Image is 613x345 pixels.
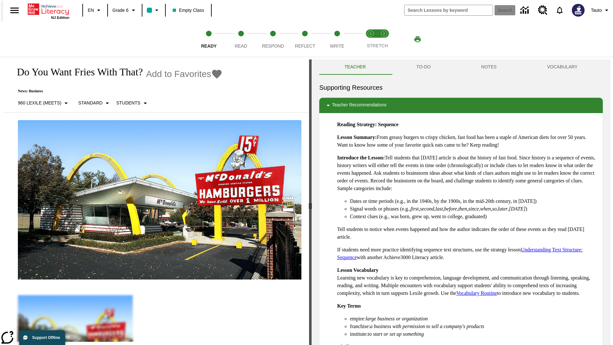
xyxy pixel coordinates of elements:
span: STRETCH [367,43,388,48]
div: Instructional Panel Tabs [319,59,603,75]
button: Teacher [319,59,391,75]
li: Dates or time periods (e.g., in the 1940s, by the 1900s, in the mid-20th century, in [DATE]) [350,197,598,205]
div: Press Enter or Spacebar and then press right and left arrow keys to move the slider [309,59,312,345]
text: 1 [370,32,371,35]
button: Ready step 1 of 5 [190,22,227,57]
a: Data Center [517,2,534,19]
a: Vocabulary Routine [456,290,497,296]
button: NOTES [456,59,522,75]
div: Teacher Recommendations [319,98,603,113]
span: Reflect [295,43,315,49]
text: 2 [383,32,385,35]
em: to start or set up something [368,331,424,337]
span: Respond [262,43,284,49]
button: Scaffolds, Standard [76,97,114,109]
em: first [411,206,419,211]
li: institute: [350,330,598,338]
em: so [492,206,497,211]
button: Reflect step 4 of 5 [286,22,323,57]
button: Respond step 3 of 5 [254,22,291,57]
button: Open side menu [5,1,24,20]
button: Select Lexile, 960 Lexile (Meets) [15,97,72,109]
span: Empty Class [173,7,204,14]
em: last [435,206,443,211]
button: Select a new avatar [568,2,588,19]
p: 960 Lexile (Meets) [18,100,61,106]
img: Avatar [572,4,585,17]
p: If students need more practice identifying sequence text structures, use the strategy lesson with... [337,246,598,261]
span: Support Offline [32,335,60,340]
span: Read [235,43,247,49]
button: Select Student [114,97,151,109]
em: before [444,206,457,211]
a: Notifications [551,2,568,19]
em: [DATE] [509,206,526,211]
span: NJ Edition [51,16,69,19]
button: Class color is teal. Change class color [144,4,163,16]
button: Read step 2 of 5 [222,22,259,57]
li: franchise: [350,323,598,330]
strong: Sequence [378,122,398,127]
p: Standard [78,100,102,106]
p: Students [116,100,140,106]
button: Grade: Grade 6, Select a grade [110,4,140,16]
p: Learning new vocabulary is key to comprehension, language development, and communication through ... [337,266,598,297]
button: TO-DO [391,59,456,75]
button: VOCABULARY [522,59,603,75]
p: Teacher Recommendations [332,102,386,109]
a: Resource Center, Will open in new tab [534,2,551,19]
li: Signal words or phrases (e.g., , , , , , , , , , ) [350,205,598,213]
button: Print [407,34,428,45]
em: large business or organization [366,316,428,321]
em: since [468,206,479,211]
strong: Introduce the Lesson: [337,155,385,160]
button: Profile/Settings [588,4,613,16]
h6: Supporting Resources [319,82,603,93]
strong: Lesson Summary: [337,134,377,140]
em: when [480,206,491,211]
div: Home [28,2,69,19]
div: reading [3,59,309,342]
a: Understanding Text Structure: Sequence [337,247,583,260]
div: activity [312,59,610,345]
button: Support Offline [19,330,65,345]
button: Add to Favorites - Do You Want Fries With That? [146,68,223,80]
input: search field [405,5,493,15]
p: Tell students to notice when events happened and how the author indicates the order of these even... [337,226,598,241]
span: Add to Favorites [146,69,211,79]
h1: Do You Want Fries With That? [10,66,143,78]
p: From greasy burgers to crispy chicken, fast food has been a staple of American diets for over 50 ... [337,134,598,149]
strong: Key Terms [337,303,361,309]
button: Stretch Respond step 2 of 2 [375,22,393,57]
button: Language: EN, Select a language [85,4,105,16]
p: Tell students that [DATE] article is about the history of fast food. Since history is a sequence ... [337,154,598,192]
em: second [420,206,434,211]
span: Tauto [591,7,602,14]
em: then [458,206,467,211]
span: EN [88,7,94,14]
li: empire: [350,315,598,323]
em: later [498,206,508,211]
li: Context clues (e.g., was born, grew up, went to college, graduated) [350,213,598,220]
p: News: Business [10,89,223,94]
img: One of the first McDonald's stores, with the iconic red sign and golden arches. [18,120,301,280]
button: Write step 5 of 5 [319,22,356,57]
span: Grade 6 [112,7,129,14]
strong: Lesson Vocabulary [337,267,378,273]
button: Stretch Read step 1 of 2 [361,22,380,57]
span: Ready [201,43,217,49]
em: a business with permission to sell a company's products [370,324,484,329]
strong: Reading Strategy: [337,122,377,127]
span: Write [330,43,344,49]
